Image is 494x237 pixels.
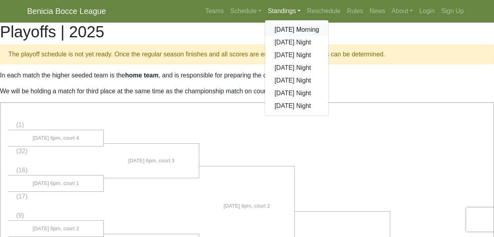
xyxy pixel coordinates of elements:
span: [DATE] 6pm, court 3 [128,157,175,165]
a: Schedule [227,3,265,19]
div: Standings [265,20,329,116]
a: Rules [344,3,366,19]
a: [DATE] Night [265,62,329,74]
span: [DATE] 6pm, court 4 [33,134,79,142]
a: Login [416,3,438,19]
a: Sign Up [438,3,467,19]
a: [DATE] Night [265,74,329,87]
a: [DATE] Night [265,49,329,62]
span: [DATE] 6pm, court 2 [33,225,79,233]
a: About [389,3,416,19]
a: [DATE] Morning [265,23,329,36]
span: [DATE] 6pm, court 2 [224,202,270,210]
span: (17) [16,193,27,200]
span: (16) [16,167,27,173]
a: News [366,3,389,19]
span: (9) [16,212,24,219]
strong: home team [125,72,158,79]
span: (1) [16,121,24,128]
a: [DATE] Night [265,36,329,49]
span: (32) [16,148,27,154]
a: [DATE] Night [265,100,329,112]
a: Teams [202,3,227,19]
a: Standings [265,3,304,19]
a: [DATE] Night [265,87,329,100]
a: Benicia Bocce League [27,3,106,19]
span: [DATE] 6pm, court 1 [33,179,79,187]
a: Reschedule [304,3,344,19]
